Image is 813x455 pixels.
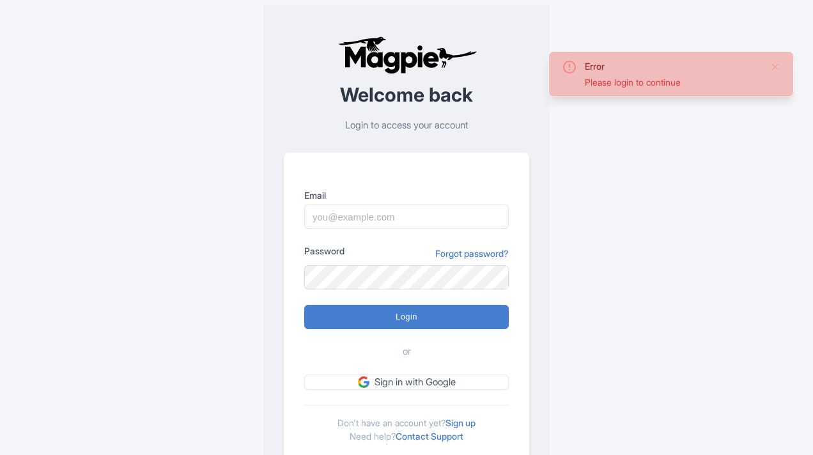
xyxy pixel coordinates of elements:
[304,374,509,390] a: Sign in with Google
[770,59,780,75] button: Close
[585,59,760,73] div: Error
[304,244,345,258] label: Password
[396,431,463,442] a: Contact Support
[358,376,369,388] img: google.svg
[435,247,509,260] a: Forgot password?
[304,189,509,202] label: Email
[585,75,760,89] div: Please login to continue
[284,84,529,105] h2: Welcome back
[335,36,479,74] img: logo-ab69f6fb50320c5b225c76a69d11143b.png
[304,204,509,229] input: you@example.com
[403,344,411,359] span: or
[304,405,509,443] div: Don't have an account yet? Need help?
[304,305,509,329] input: Login
[445,417,476,428] a: Sign up
[284,118,529,133] p: Login to access your account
